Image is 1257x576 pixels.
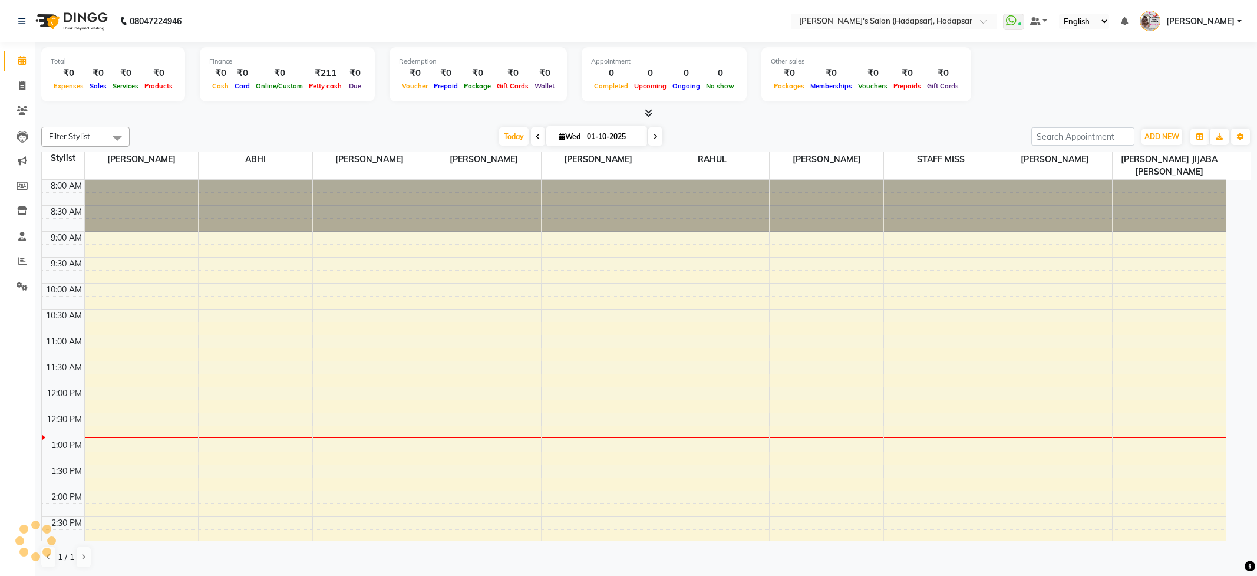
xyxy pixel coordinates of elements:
div: 2:00 PM [49,491,84,503]
span: Products [141,82,176,90]
span: STAFF MISS [884,152,998,167]
img: PAVAN [1140,11,1160,31]
span: Memberships [807,82,855,90]
span: ABHI [199,152,312,167]
span: Ongoing [669,82,703,90]
div: ₹0 [232,67,253,80]
div: ₹0 [807,67,855,80]
div: ₹0 [399,67,431,80]
div: ₹0 [461,67,494,80]
button: ADD NEW [1141,129,1182,145]
div: 2:30 PM [49,517,84,529]
div: ₹0 [209,67,232,80]
span: [PERSON_NAME] [427,152,541,167]
div: 12:00 PM [44,387,84,400]
span: Wallet [532,82,557,90]
div: ₹0 [855,67,890,80]
div: Appointment [591,57,737,67]
img: logo [30,5,111,38]
div: 11:00 AM [44,335,84,348]
span: Sales [87,82,110,90]
div: ₹0 [771,67,807,80]
span: Package [461,82,494,90]
div: Stylist [42,152,84,164]
div: 12:30 PM [44,413,84,426]
div: 1:30 PM [49,465,84,478]
input: Search Appointment [1031,127,1134,146]
span: [PERSON_NAME] [998,152,1112,167]
b: 08047224946 [130,5,182,38]
span: Filter Stylist [49,131,90,141]
div: ₹0 [431,67,461,80]
div: ₹0 [345,67,365,80]
span: Gift Cards [924,82,962,90]
div: ₹0 [87,67,110,80]
div: 8:30 AM [48,206,84,218]
span: [PERSON_NAME] [542,152,655,167]
div: 9:30 AM [48,258,84,270]
div: Redemption [399,57,557,67]
div: 1:00 PM [49,439,84,452]
div: 10:00 AM [44,284,84,296]
div: ₹0 [890,67,924,80]
span: [PERSON_NAME] [770,152,883,167]
span: Today [499,127,529,146]
span: [PERSON_NAME] [85,152,199,167]
div: Finance [209,57,365,67]
span: Cash [209,82,232,90]
span: 1 / 1 [58,551,74,564]
div: 8:00 AM [48,180,84,192]
div: ₹0 [253,67,306,80]
div: ₹0 [532,67,557,80]
span: Prepaids [890,82,924,90]
span: Petty cash [306,82,345,90]
span: RAHUL [655,152,769,167]
span: Gift Cards [494,82,532,90]
span: Completed [591,82,631,90]
span: Services [110,82,141,90]
span: Prepaid [431,82,461,90]
span: No show [703,82,737,90]
span: [PERSON_NAME] JIJABA [PERSON_NAME] [1113,152,1226,179]
span: Wed [556,132,583,141]
div: 9:00 AM [48,232,84,244]
span: Packages [771,82,807,90]
div: ₹0 [110,67,141,80]
div: 0 [669,67,703,80]
div: ₹0 [924,67,962,80]
span: Voucher [399,82,431,90]
div: 0 [591,67,631,80]
span: Vouchers [855,82,890,90]
div: 0 [631,67,669,80]
div: 11:30 AM [44,361,84,374]
span: Expenses [51,82,87,90]
div: ₹0 [141,67,176,80]
span: Upcoming [631,82,669,90]
div: ₹211 [306,67,345,80]
span: ADD NEW [1144,132,1179,141]
div: 10:30 AM [44,310,84,322]
div: Total [51,57,176,67]
div: ₹0 [51,67,87,80]
span: [PERSON_NAME] [1166,15,1235,28]
div: Other sales [771,57,962,67]
span: [PERSON_NAME] [313,152,427,167]
span: Online/Custom [253,82,306,90]
span: Due [346,82,364,90]
div: ₹0 [494,67,532,80]
span: Card [232,82,253,90]
div: 0 [703,67,737,80]
input: 2025-10-01 [583,128,642,146]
